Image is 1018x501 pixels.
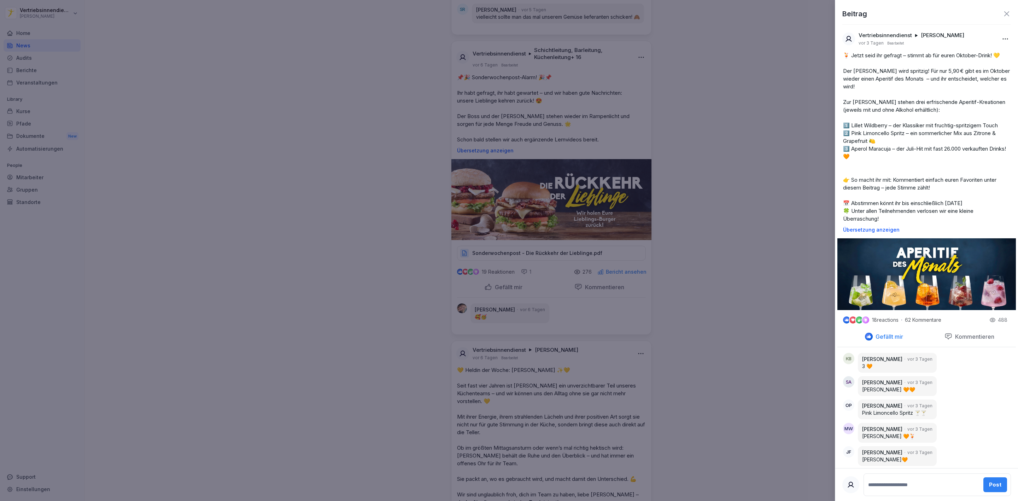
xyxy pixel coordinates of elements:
p: [PERSON_NAME] 🧡🧡 [862,386,932,393]
p: [PERSON_NAME]🧡 [862,456,932,463]
p: [PERSON_NAME] 🧡🍹 [862,433,932,440]
p: [PERSON_NAME] [862,402,902,409]
p: 3 🧡 [862,363,932,370]
p: vor 3 Tagen [907,449,932,456]
p: [PERSON_NAME] [862,356,902,363]
p: 18 reactions [872,317,899,323]
div: JF [843,446,854,458]
img: m97c3dqfopgr95eox1d8zl5w.png [837,238,1016,310]
p: Gefällt mir [873,333,903,340]
p: vor 3 Tagen [859,40,884,46]
p: Bearbeitet [887,40,904,46]
p: vor 3 Tagen [907,356,932,362]
div: KB [843,353,854,364]
div: SA [843,376,854,388]
p: Übersetzung anzeigen [843,227,1010,233]
p: Kommentieren [952,333,994,340]
p: vor 3 Tagen [907,379,932,386]
p: 🍹 Jetzt seid ihr gefragt – stimmt ab für euren Oktober-Drink! 💛 Der [PERSON_NAME] wird spritzig! ... [843,52,1010,223]
div: OP [843,400,854,411]
p: vor 3 Tagen [907,403,932,409]
div: Post [989,481,1001,489]
p: [PERSON_NAME] [862,426,902,433]
p: [PERSON_NAME] [862,379,902,386]
div: MW [843,423,854,434]
p: Beitrag [842,8,867,19]
p: 488 [998,316,1007,324]
p: 62 Kommentare [905,317,944,323]
p: [PERSON_NAME] [921,32,964,39]
p: Pink Limoncello Spritz 🍸🍸 [862,409,932,416]
button: Post [983,477,1007,492]
p: vor 3 Tagen [907,426,932,432]
p: Vertriebsinnendienst [859,32,912,39]
p: [PERSON_NAME] [862,449,902,456]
